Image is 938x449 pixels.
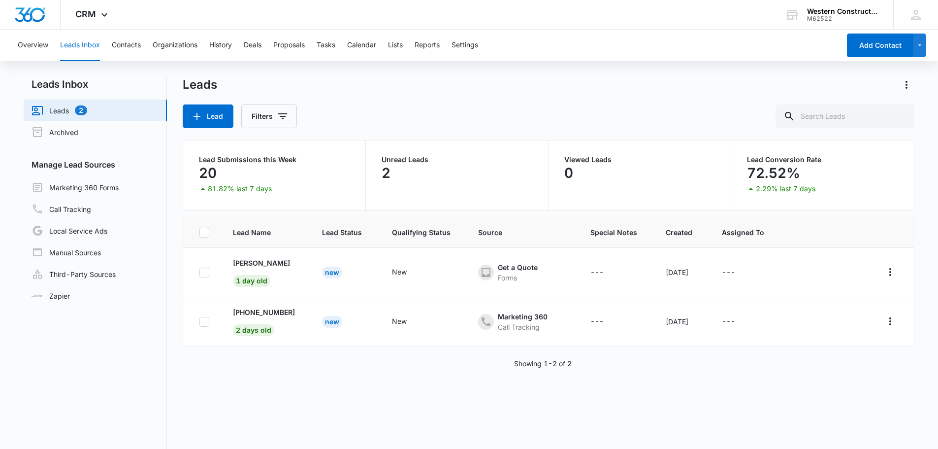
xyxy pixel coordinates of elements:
[183,77,217,92] h1: Leads
[882,313,898,329] button: Actions
[24,77,167,92] h2: Leads Inbox
[415,30,440,61] button: Reports
[382,156,532,163] p: Unread Leads
[75,9,96,19] span: CRM
[899,77,914,93] button: Actions
[498,273,538,283] div: Forms
[722,316,735,328] div: ---
[776,104,914,128] input: Search Leads
[478,227,567,238] span: Source
[233,275,270,287] span: 1 day old
[882,264,898,280] button: Actions
[747,156,898,163] p: Lead Conversion Rate
[32,291,70,301] a: Zapier
[347,30,376,61] button: Calendar
[564,156,715,163] p: Viewed Leads
[392,267,407,277] div: New
[322,267,342,278] div: New
[666,316,698,327] div: [DATE]
[32,104,87,116] a: Leads2
[722,227,764,238] span: Assigned To
[317,30,335,61] button: Tasks
[498,311,548,322] div: Marketing 360
[747,165,800,181] p: 72.52%
[478,262,555,283] div: - - Select to Edit Field
[666,227,698,238] span: Created
[514,358,572,369] p: Showing 1-2 of 2
[241,104,297,128] button: Filters
[209,30,232,61] button: History
[183,104,233,128] button: Lead
[208,185,272,192] p: 81.82% last 7 days
[807,15,879,22] div: account id
[32,268,116,280] a: Third-Party Sources
[590,316,604,328] div: ---
[388,30,403,61] button: Lists
[32,126,78,138] a: Archived
[722,267,735,278] div: ---
[807,7,879,15] div: account name
[199,156,350,163] p: Lead Submissions this Week
[153,30,197,61] button: Organizations
[498,322,548,332] div: Call Tracking
[322,317,342,326] a: New
[478,311,565,332] div: - - Select to Edit Field
[233,307,299,334] a: [PHONE_NUMBER]2 days old
[666,267,698,277] div: [DATE]
[322,227,368,238] span: Lead Status
[756,185,815,192] p: 2.29% last 7 days
[233,324,274,336] span: 2 days old
[233,227,299,238] span: Lead Name
[199,165,217,181] p: 20
[233,307,295,317] p: [PHONE_NUMBER]
[590,227,643,238] span: Special Notes
[24,159,167,171] h3: Manage Lead Sources
[564,165,573,181] p: 0
[244,30,261,61] button: Deals
[392,227,454,238] span: Qualifying Status
[32,181,119,193] a: Marketing 360 Forms
[392,316,424,328] div: - - Select to Edit Field
[590,316,621,328] div: - - Select to Edit Field
[722,267,753,278] div: - - Select to Edit Field
[322,316,342,328] div: New
[382,165,390,181] p: 2
[452,30,478,61] button: Settings
[233,258,299,285] a: [PERSON_NAME]1 day old
[392,267,424,278] div: - - Select to Edit Field
[590,267,604,278] div: ---
[60,30,100,61] button: Leads Inbox
[590,267,621,278] div: - - Select to Edit Field
[32,246,101,258] a: Manual Sources
[273,30,305,61] button: Proposals
[722,316,753,328] div: - - Select to Edit Field
[392,316,407,326] div: New
[32,203,91,215] a: Call Tracking
[112,30,141,61] button: Contacts
[498,262,538,273] div: Get a Quote
[322,268,342,276] a: New
[18,30,48,61] button: Overview
[847,34,913,57] button: Add Contact
[233,258,290,268] p: [PERSON_NAME]
[32,225,107,237] a: Local Service Ads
